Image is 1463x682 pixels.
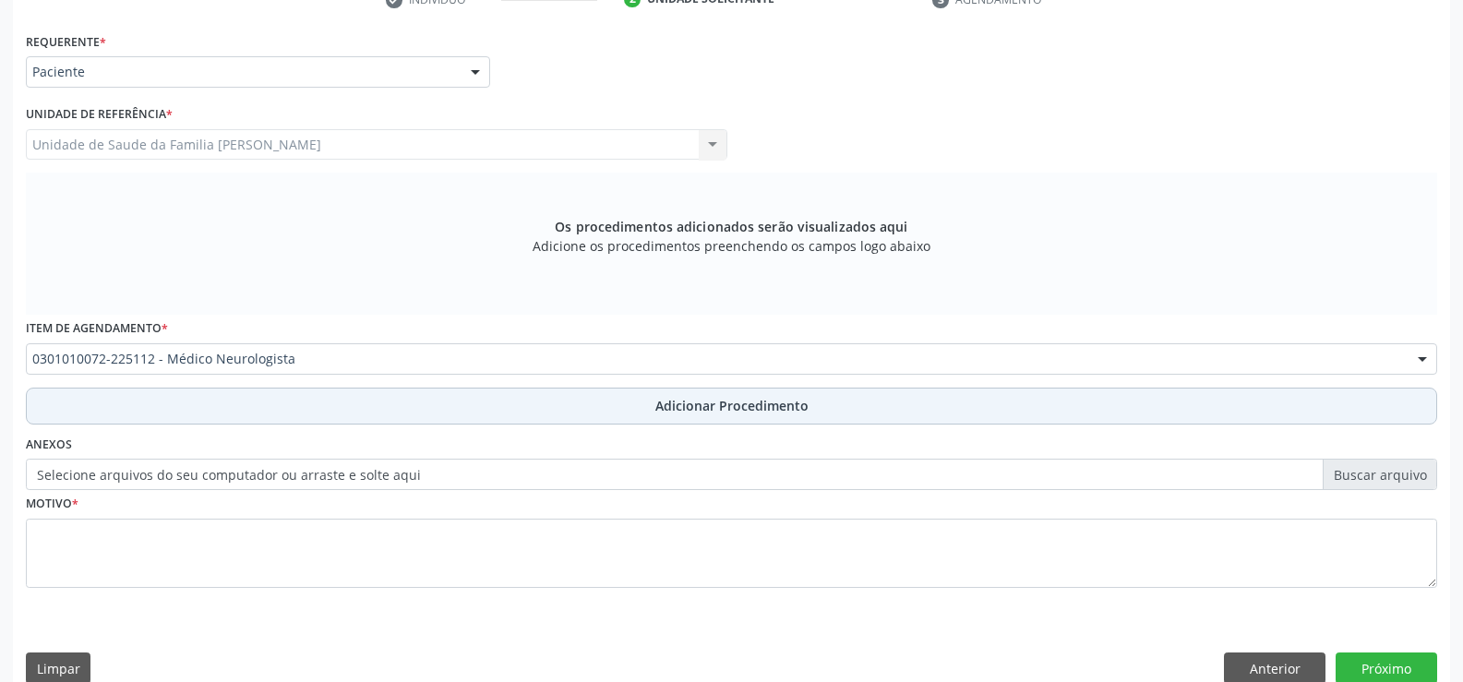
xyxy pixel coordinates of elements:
label: Requerente [26,28,106,56]
span: Adicione os procedimentos preenchendo os campos logo abaixo [533,236,930,256]
label: Unidade de referência [26,101,173,129]
span: Adicionar Procedimento [655,396,809,415]
label: Item de agendamento [26,315,168,343]
label: Motivo [26,490,78,519]
label: Anexos [26,431,72,460]
button: Adicionar Procedimento [26,388,1437,425]
span: 0301010072-225112 - Médico Neurologista [32,350,1399,368]
span: Os procedimentos adicionados serão visualizados aqui [555,217,907,236]
span: Paciente [32,63,452,81]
